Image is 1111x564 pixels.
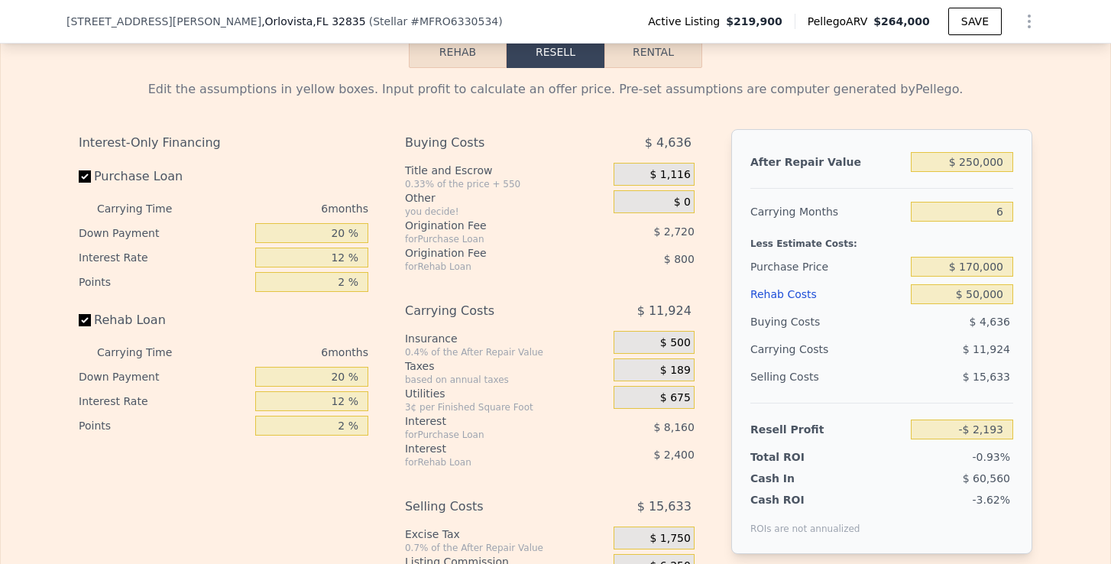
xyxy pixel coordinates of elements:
span: $264,000 [873,15,930,28]
span: $ 2,400 [653,449,694,461]
div: Carrying Time [97,196,196,221]
div: Interest Rate [79,245,249,270]
div: Interest [405,413,575,429]
div: Carrying Months [750,198,905,225]
span: $ 800 [664,253,695,265]
span: $ 15,633 [963,371,1010,383]
button: Resell [507,36,604,68]
div: Resell Profit [750,416,905,443]
label: Rehab Loan [79,306,249,334]
span: $ 8,160 [653,421,694,433]
div: Utilities [405,386,607,401]
span: $ 500 [660,336,691,350]
div: Interest [405,441,575,456]
div: 0.7% of the After Repair Value [405,542,607,554]
div: Purchase Price [750,253,905,280]
span: $ 1,750 [649,532,690,546]
div: 0.33% of the price + 550 [405,178,607,190]
span: $219,900 [726,14,782,29]
div: Down Payment [79,221,249,245]
button: Rehab [409,36,507,68]
div: Total ROI [750,449,846,465]
div: Selling Costs [750,363,905,391]
div: for Purchase Loan [405,233,575,245]
div: Other [405,190,607,206]
div: Cash In [750,471,846,486]
div: for Rehab Loan [405,456,575,468]
div: Points [79,270,249,294]
div: for Rehab Loan [405,261,575,273]
div: Cash ROI [750,492,860,507]
div: you decide! [405,206,607,218]
span: $ 4,636 [970,316,1010,328]
span: # MFRO6330534 [410,15,498,28]
span: $ 15,633 [637,493,692,520]
div: Carrying Costs [405,297,575,325]
div: 6 months [202,196,368,221]
div: Taxes [405,358,607,374]
div: ROIs are not annualized [750,507,860,535]
div: Title and Escrow [405,163,607,178]
span: $ 0 [674,196,691,209]
div: After Repair Value [750,148,905,176]
div: Down Payment [79,365,249,389]
span: $ 189 [660,364,691,378]
span: , FL 32835 [313,15,365,28]
div: Points [79,413,249,438]
div: Edit the assumptions in yellow boxes. Input profit to calculate an offer price. Pre-set assumptio... [79,80,1032,99]
div: 6 months [202,340,368,365]
div: Selling Costs [405,493,575,520]
span: , Orlovista [261,14,366,29]
div: Interest-Only Financing [79,129,368,157]
span: Active Listing [648,14,726,29]
span: $ 675 [660,391,691,405]
span: -0.93% [972,451,1010,463]
span: Stellar [373,15,407,28]
span: [STREET_ADDRESS][PERSON_NAME] [66,14,261,29]
div: Buying Costs [750,308,905,335]
button: Show Options [1014,6,1045,37]
div: Carrying Time [97,340,196,365]
div: for Purchase Loan [405,429,575,441]
label: Purchase Loan [79,163,249,190]
div: 3¢ per Finished Square Foot [405,401,607,413]
div: Rehab Costs [750,280,905,308]
button: SAVE [948,8,1002,35]
button: Rental [604,36,702,68]
div: Excise Tax [405,527,607,542]
span: $ 4,636 [645,129,692,157]
div: based on annual taxes [405,374,607,386]
span: $ 11,924 [637,297,692,325]
div: 0.4% of the After Repair Value [405,346,607,358]
input: Purchase Loan [79,170,91,183]
div: Origination Fee [405,245,575,261]
div: Insurance [405,331,607,346]
span: $ 11,924 [963,343,1010,355]
div: ( ) [369,14,503,29]
span: $ 2,720 [653,225,694,238]
div: Carrying Costs [750,335,846,363]
div: Less Estimate Costs: [750,225,1013,253]
div: Origination Fee [405,218,575,233]
span: $ 60,560 [963,472,1010,485]
span: $ 1,116 [649,168,690,182]
div: Interest Rate [79,389,249,413]
span: -3.62% [972,494,1010,506]
div: Buying Costs [405,129,575,157]
input: Rehab Loan [79,314,91,326]
span: Pellego ARV [808,14,874,29]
